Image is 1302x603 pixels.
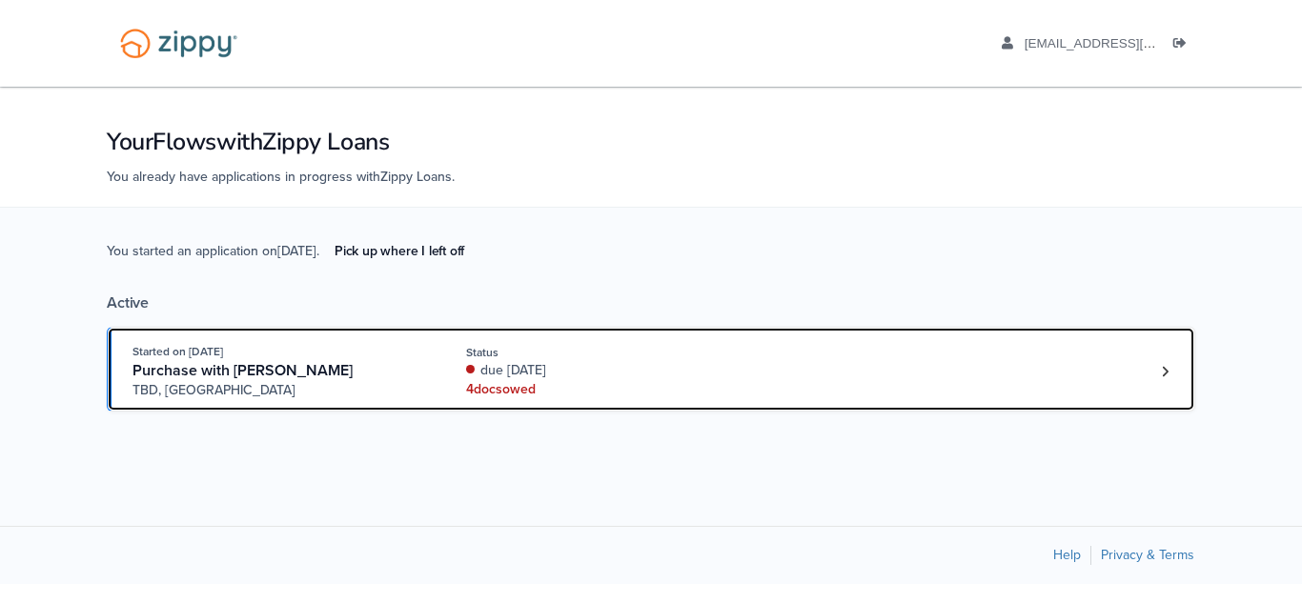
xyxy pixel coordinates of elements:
h1: Your Flows with Zippy Loans [107,126,1195,158]
div: due [DATE] [466,361,721,380]
a: Privacy & Terms [1101,547,1194,563]
span: Purchase with [PERSON_NAME] [132,361,353,380]
span: Started on [DATE] [132,345,223,358]
a: Open loan 4233536 [107,327,1195,412]
img: Logo [108,19,250,68]
span: TBD, [GEOGRAPHIC_DATA] [132,381,423,400]
div: Active [107,293,1195,312]
a: Log out [1173,36,1194,55]
div: 4 doc s owed [466,380,721,399]
a: Pick up where I left off [319,235,479,267]
span: brendayadira7878@gmail.com [1025,36,1243,50]
a: edit profile [1002,36,1243,55]
div: Status [466,344,721,361]
span: You started an application on [DATE] . [107,241,479,293]
span: You already have applications in progress with Zippy Loans . [107,169,455,185]
a: Help [1053,547,1081,563]
a: Loan number 4233536 [1150,357,1179,386]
